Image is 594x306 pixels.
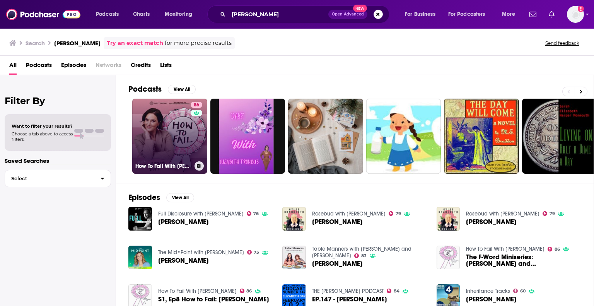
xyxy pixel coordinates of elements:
span: Networks [96,59,121,75]
span: [PERSON_NAME] [466,219,517,225]
button: Show profile menu [567,6,584,23]
a: Podcasts [26,59,52,75]
a: THE ADAM BUXTON PODCAST [312,288,384,294]
h2: Filter By [5,95,111,106]
a: Charts [128,8,154,21]
span: Choose a tab above to access filters. [12,131,73,142]
a: S1, Ep8 How to Fail: Elizabeth Day [158,296,269,303]
button: Send feedback [543,40,582,46]
span: Charts [133,9,150,20]
svg: Add a profile image [578,6,584,12]
img: Podchaser - Follow, Share and Rate Podcasts [6,7,80,22]
span: More [502,9,515,20]
a: The F-Word Miniseries: Mo Gawdat and Elizabeth Day on Friendship [466,254,581,267]
input: Search podcasts, credits, & more... [229,8,328,21]
span: Open Advanced [332,12,364,16]
span: S1, Ep8 How to Fail: [PERSON_NAME] [158,296,269,303]
a: Rosebud with Gyles Brandreth [466,210,539,217]
h3: Search [26,39,45,47]
a: 79 [543,211,555,216]
div: Search podcasts, credits, & more... [215,5,397,23]
a: 86How To Fail With [PERSON_NAME] [132,99,207,174]
a: 86 [240,289,252,293]
a: EP.147 - ELIZABETH DAY [312,296,387,303]
button: Open AdvancedNew [328,10,367,19]
a: Show notifications dropdown [526,8,539,21]
p: Saved Searches [5,157,111,164]
span: 75 [254,251,259,254]
img: Elizabeth Day [282,207,306,231]
a: 75 [247,250,259,255]
a: 60 [513,289,526,293]
span: Logged in as smeizlik [567,6,584,23]
span: 86 [194,101,199,109]
a: Elizabeth Day [312,260,363,267]
span: [PERSON_NAME] [158,257,209,264]
a: All [9,59,17,75]
a: PodcastsView All [128,84,196,94]
a: Inheritance Tracks [466,288,510,294]
span: 86 [246,289,252,293]
img: Elizabeth Day [128,246,152,269]
span: Select [5,176,94,181]
a: Elizabeth Day [158,219,209,225]
a: Credits [131,59,151,75]
img: Elizabeth Day [282,246,306,269]
button: open menu [159,8,202,21]
a: 86 [548,247,560,251]
button: open menu [90,8,129,21]
a: The Mid•Point with Gabby Logan [158,249,244,256]
span: [PERSON_NAME] [312,219,363,225]
a: 86 [191,102,202,108]
a: 83 [354,253,367,258]
a: Table Manners with Jessie and Lennie Ware [312,246,411,259]
a: Lists [160,59,172,75]
img: Elizabeth Day [437,207,460,231]
span: for more precise results [165,39,232,48]
span: 79 [550,212,555,215]
img: User Profile [567,6,584,23]
span: Podcasts [96,9,119,20]
button: open menu [443,8,497,21]
a: How To Fail With Elizabeth Day [158,288,237,294]
span: Want to filter your results? [12,123,73,129]
a: 76 [247,211,259,216]
a: Show notifications dropdown [546,8,558,21]
a: How To Fail With Elizabeth Day [466,246,544,252]
span: [PERSON_NAME] [466,296,517,303]
a: Elizabeth Day [466,296,517,303]
span: Episodes [61,59,86,75]
h3: [PERSON_NAME] [54,39,101,47]
button: View All [166,193,194,202]
a: EpisodesView All [128,193,194,202]
span: 83 [361,254,367,258]
a: Elizabeth Day [158,257,209,264]
span: New [353,5,367,12]
button: open menu [399,8,445,21]
button: open menu [497,8,525,21]
span: The F-Word Miniseries: [PERSON_NAME] and [PERSON_NAME] on Friendship [466,254,581,267]
span: For Business [405,9,435,20]
span: Monitoring [165,9,192,20]
span: 76 [253,212,259,215]
span: EP.147 - [PERSON_NAME] [312,296,387,303]
a: Elizabeth Day [128,207,152,231]
span: [PERSON_NAME] [158,219,209,225]
h2: Episodes [128,193,160,202]
span: [PERSON_NAME] [312,260,363,267]
a: The F-Word Miniseries: Mo Gawdat and Elizabeth Day on Friendship [437,246,460,269]
h2: Podcasts [128,84,162,94]
h3: How To Fail With [PERSON_NAME] [135,163,191,169]
a: 84 [387,289,399,293]
span: 86 [555,248,560,251]
span: 79 [396,212,401,215]
button: Select [5,170,111,187]
button: View All [168,85,196,94]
